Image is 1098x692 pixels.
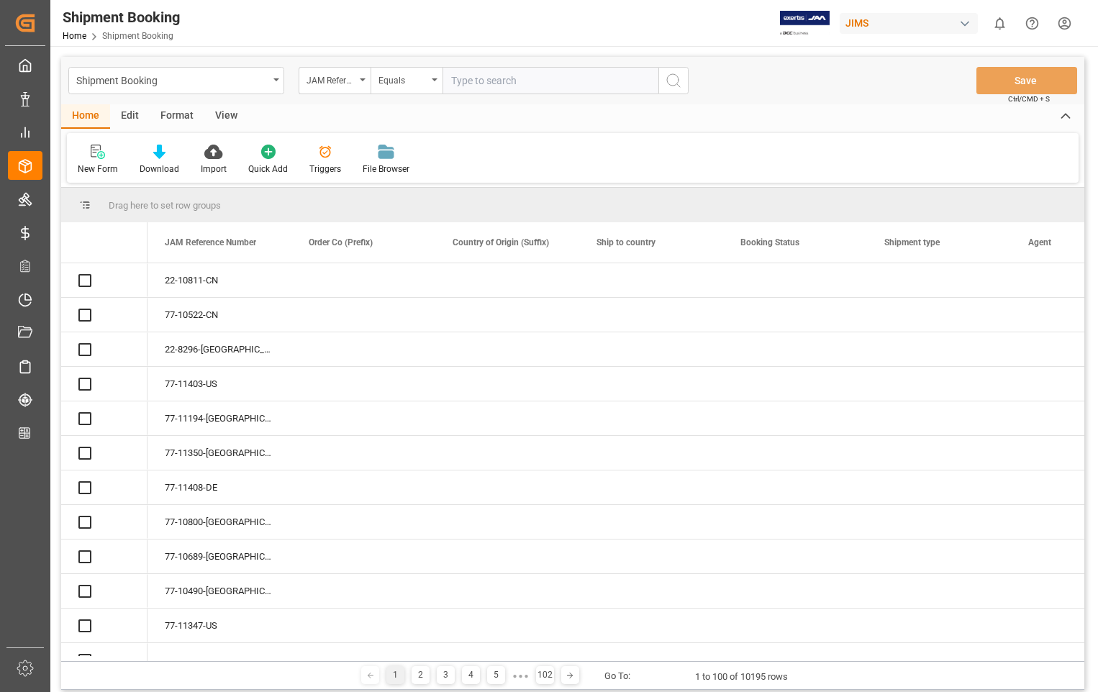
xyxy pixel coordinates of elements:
div: 1 [386,666,404,684]
div: ● ● ● [512,670,528,681]
span: Country of Origin (Suffix) [453,237,549,247]
div: 77-10689-[GEOGRAPHIC_DATA] [148,540,291,573]
input: Type to search [443,67,658,94]
div: Press SPACE to select this row. [61,367,148,401]
div: JIMS [840,13,978,34]
div: Press SPACE to select this row. [61,332,148,367]
div: 77-11347-US [148,609,291,642]
div: 77-11350-[GEOGRAPHIC_DATA] [148,436,291,470]
div: 77-11403-US [148,367,291,401]
span: Drag here to set row groups [109,200,221,211]
div: View [204,104,248,129]
div: 77-10522-CN [148,298,291,332]
div: Press SPACE to select this row. [61,298,148,332]
span: Ship to country [596,237,655,247]
div: 22-10811-CN [148,263,291,297]
span: Shipment type [884,237,940,247]
button: search button [658,67,689,94]
span: Agent [1028,237,1051,247]
span: Order Co (Prefix) [309,237,373,247]
div: Quick Add [248,163,288,176]
div: 77-10800-[GEOGRAPHIC_DATA] [148,505,291,539]
div: 22-8296-[GEOGRAPHIC_DATA] [148,332,291,366]
div: Go To: [604,669,630,683]
div: Press SPACE to select this row. [61,609,148,643]
div: Edit [110,104,150,129]
button: Help Center [1016,7,1048,40]
div: 2 [412,666,430,684]
div: Format [150,104,204,129]
div: Press SPACE to select this row. [61,574,148,609]
div: Press SPACE to select this row. [61,540,148,574]
div: 3 [437,666,455,684]
span: Booking Status [740,237,799,247]
div: Equals [378,70,427,87]
button: Save [976,67,1077,94]
a: Home [63,31,86,41]
div: Download [140,163,179,176]
div: Press SPACE to select this row. [61,401,148,436]
div: Press SPACE to select this row. [61,643,148,678]
div: 1 to 100 of 10195 rows [695,670,788,684]
div: Triggers [309,163,341,176]
button: open menu [68,67,284,94]
div: Import [201,163,227,176]
div: Shipment Booking [76,70,268,88]
div: 77-11194-[GEOGRAPHIC_DATA] [148,401,291,435]
div: 102 [536,666,554,684]
div: 4 [462,666,480,684]
button: show 0 new notifications [984,7,1016,40]
div: Press SPACE to select this row. [61,470,148,505]
div: 77-10490-[GEOGRAPHIC_DATA] [148,574,291,608]
button: open menu [371,67,443,94]
div: 77-10854-CN [148,643,291,677]
div: File Browser [363,163,409,176]
img: Exertis%20JAM%20-%20Email%20Logo.jpg_1722504956.jpg [780,11,830,36]
div: 77-11408-DE [148,470,291,504]
div: Shipment Booking [63,6,180,28]
button: JIMS [840,9,984,37]
div: JAM Reference Number [307,70,355,87]
div: Home [61,104,110,129]
div: Press SPACE to select this row. [61,436,148,470]
button: open menu [299,67,371,94]
div: 5 [487,666,505,684]
div: New Form [78,163,118,176]
div: Press SPACE to select this row. [61,505,148,540]
span: Ctrl/CMD + S [1008,94,1050,104]
div: Press SPACE to select this row. [61,263,148,298]
span: JAM Reference Number [165,237,256,247]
